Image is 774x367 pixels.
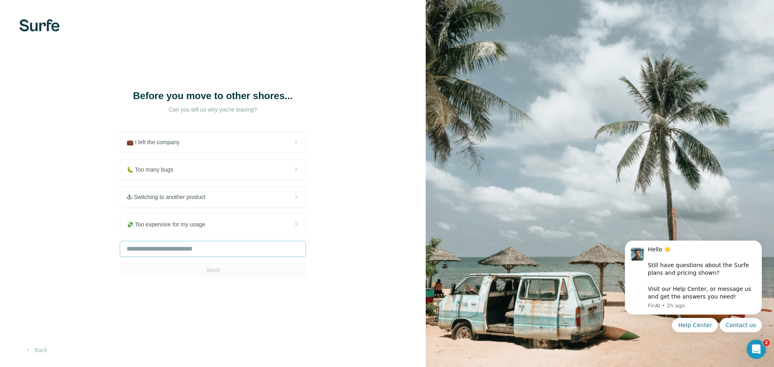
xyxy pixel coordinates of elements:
[132,106,293,114] p: Can you tell us why you're leaving?
[613,230,774,363] iframe: Intercom notifications message
[127,138,186,146] span: 💼 I left the company
[19,343,53,357] button: Back
[132,89,293,102] h1: Before you move to other shores...
[19,19,60,31] img: Surfe's logo
[127,193,212,201] span: 🕹 Switching to another product
[747,340,766,359] iframe: Intercom live chat
[127,220,212,228] span: 💸 Too expensive for my usage
[127,166,180,174] span: 🐛 Too many bugs
[763,340,770,346] span: 2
